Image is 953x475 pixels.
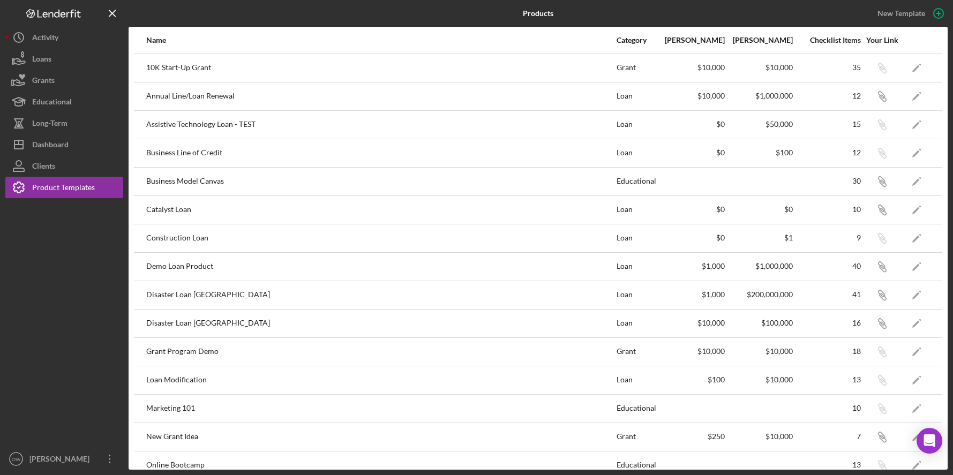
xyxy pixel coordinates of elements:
div: Grant [617,338,657,365]
text: OW [12,456,21,462]
div: 9 [794,233,861,242]
div: 30 [794,177,861,185]
div: [PERSON_NAME] [658,36,725,44]
div: $100 [726,148,793,157]
div: Educational [617,395,657,422]
div: 18 [794,347,861,356]
div: Loan [617,111,657,138]
div: Grant Program Demo [146,338,616,365]
div: Business Line of Credit [146,140,616,167]
div: Loan Modification [146,367,616,394]
div: Loan [617,310,657,337]
div: Loan [617,225,657,252]
div: $0 [658,233,725,242]
div: Catalyst Loan [146,197,616,223]
div: 40 [794,262,861,270]
button: Long-Term [5,112,123,134]
div: Product Templates [32,177,95,201]
button: Loans [5,48,123,70]
div: New Grant Idea [146,424,616,450]
div: $1,000,000 [726,262,793,270]
button: Dashboard [5,134,123,155]
div: Educational [617,168,657,195]
div: $100 [658,375,725,384]
b: Products [523,9,553,18]
div: Grant [617,424,657,450]
div: 12 [794,92,861,100]
div: New Template [877,5,925,21]
div: Disaster Loan [GEOGRAPHIC_DATA] [146,282,616,308]
div: Business Model Canvas [146,168,616,195]
div: 41 [794,290,861,299]
div: $100,000 [726,319,793,327]
div: Long-Term [32,112,67,137]
div: $1,000 [658,262,725,270]
div: Grants [32,70,55,94]
div: 13 [794,461,861,469]
div: $1 [726,233,793,242]
div: $10,000 [726,347,793,356]
div: $200,000,000 [726,290,793,299]
button: Clients [5,155,123,177]
div: Checklist Items [794,36,861,44]
div: Activity [32,27,58,51]
div: Clients [32,155,55,179]
div: Name [146,36,616,44]
button: New Template [871,5,948,21]
button: Product Templates [5,177,123,198]
div: Construction Loan [146,225,616,252]
div: Loan [617,83,657,110]
div: $0 [726,205,793,214]
div: $0 [658,205,725,214]
div: Dashboard [32,134,69,158]
div: 10 [794,205,861,214]
div: Grant [617,55,657,81]
div: Assistive Technology Loan - TEST [146,111,616,138]
div: Loan [617,140,657,167]
div: Demo Loan Product [146,253,616,280]
div: $10,000 [726,432,793,441]
div: $10,000 [658,63,725,72]
div: Educational [32,91,72,115]
div: Marketing 101 [146,395,616,422]
div: 7 [794,432,861,441]
div: 10K Start-Up Grant [146,55,616,81]
div: 13 [794,375,861,384]
div: $1,000,000 [726,92,793,100]
div: $10,000 [726,375,793,384]
div: Loans [32,48,51,72]
div: 12 [794,148,861,157]
div: $10,000 [658,92,725,100]
div: [PERSON_NAME] [27,448,96,472]
div: $10,000 [658,319,725,327]
div: Loan [617,197,657,223]
div: $10,000 [726,63,793,72]
div: Annual Line/Loan Renewal [146,83,616,110]
div: $10,000 [658,347,725,356]
div: 16 [794,319,861,327]
div: Open Intercom Messenger [917,428,942,454]
div: Your Link [862,36,902,44]
div: Loan [617,282,657,308]
button: Grants [5,70,123,91]
div: Loan [617,253,657,280]
button: Activity [5,27,123,48]
div: $0 [658,120,725,129]
button: Educational [5,91,123,112]
div: [PERSON_NAME] [726,36,793,44]
div: 10 [794,404,861,412]
div: 35 [794,63,861,72]
div: $250 [658,432,725,441]
div: Disaster Loan [GEOGRAPHIC_DATA] [146,310,616,337]
button: OW[PERSON_NAME] [5,448,123,470]
div: Loan [617,367,657,394]
div: 15 [794,120,861,129]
